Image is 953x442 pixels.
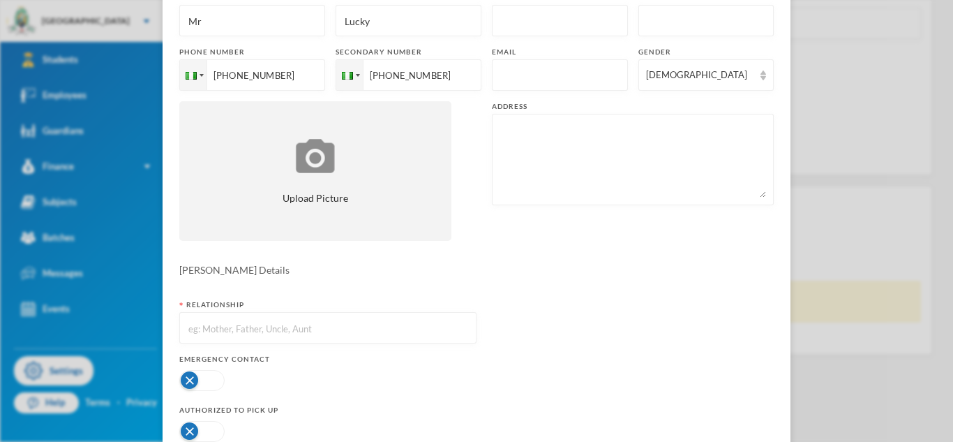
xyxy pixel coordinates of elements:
div: [PERSON_NAME] Details [179,263,774,277]
div: [DEMOGRAPHIC_DATA] [646,68,754,82]
img: upload [292,137,338,175]
div: Secondary number [336,47,481,57]
span: Upload Picture [283,191,348,205]
input: eg: Mother, Father, Uncle, Aunt [187,313,469,344]
div: Authorized to pick up [179,405,476,415]
div: Phone number [179,47,325,57]
div: Email [492,47,628,57]
div: Relationship [179,300,476,310]
div: Nigeria: + 234 [336,60,363,90]
div: Emergency Contact [179,354,476,364]
div: Nigeria: + 234 [180,60,207,90]
div: Gender [638,47,774,57]
div: Address [492,101,774,112]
